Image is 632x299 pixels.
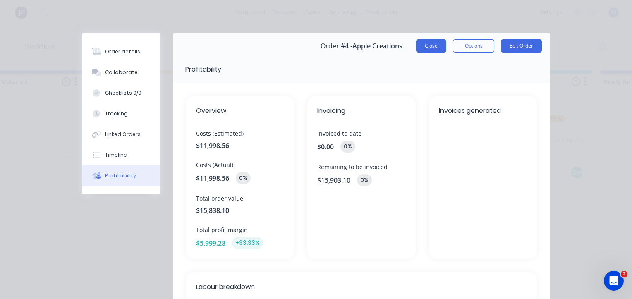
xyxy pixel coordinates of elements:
span: Remaining to be invoiced [317,163,405,171]
button: Order details [82,41,160,62]
div: +33.33% [232,237,263,249]
span: $5,999.28 [196,238,225,248]
span: $15,838.10 [196,206,284,215]
span: $11,998.56 [196,141,284,151]
div: Order details [105,48,140,55]
div: Checklists 0/0 [105,89,141,97]
div: Linked Orders [105,131,141,138]
button: Edit Order [501,39,542,53]
div: Collaborate [105,69,138,76]
button: Options [453,39,494,53]
button: Checklists 0/0 [82,83,160,103]
div: 0 % [340,141,355,153]
span: Invoicing [317,106,405,116]
span: Labour breakdown [196,282,527,292]
span: 2 [621,271,627,277]
span: Total profit margin [196,225,284,234]
span: $15,903.10 [317,175,350,185]
span: Invoices generated [439,106,527,116]
span: Invoiced to date [317,129,405,138]
button: Timeline [82,145,160,165]
button: Collaborate [82,62,160,83]
span: $11,998.56 [196,173,229,183]
span: Order #4 - [321,42,352,50]
div: 0% [236,172,251,184]
div: 0 % [357,174,372,186]
span: Apple Creations [352,42,402,50]
div: Profitability [105,172,136,179]
span: Costs (Actual) [196,160,284,169]
button: Profitability [82,165,160,186]
div: Tracking [105,110,128,117]
span: $0.00 [317,142,334,152]
button: Tracking [82,103,160,124]
button: Close [416,39,446,53]
span: Costs (Estimated) [196,129,284,138]
div: Profitability [185,65,221,74]
span: Total order value [196,194,284,203]
span: Overview [196,106,284,116]
div: Timeline [105,151,127,159]
button: Linked Orders [82,124,160,145]
iframe: Intercom live chat [604,271,624,291]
